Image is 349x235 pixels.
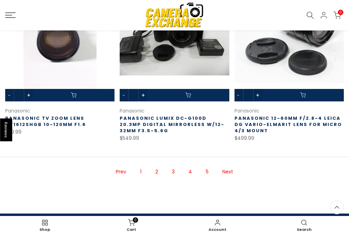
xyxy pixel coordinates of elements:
span: Cart [92,228,171,232]
a: Page 5 [202,166,212,178]
a: Panasonic TV Zoom Lens QT1612SHGB 10-120mm f1.6 [5,115,86,128]
a: Account [175,218,261,233]
span: 0 [133,217,138,223]
span: Page 2 [152,166,162,178]
span: Account [178,228,258,232]
a: Back to the top [330,200,344,214]
div: $99.99 [5,128,114,136]
a: Panasonic 12-60mm f/2.8-4 Leica DG Vario-Elmarit Lens for Micro 4/3 Mount [235,115,342,134]
div: $499.99 [235,134,344,143]
a: Page 3 [168,166,178,178]
a: Panasonic Lumix DC-G100D 20.3mp Digital Mirrorless w/12-32mm f3.5-5.6G [120,115,224,134]
div: $549.99 [120,134,229,143]
a: 0 [333,11,341,19]
a: Shop [2,218,88,233]
a: Search [261,218,347,233]
span: 0 [338,10,343,15]
a: Prev [112,166,130,178]
a: Panasonic [235,107,259,114]
a: 0 Cart [88,218,175,233]
a: Next [219,166,237,178]
a: Page 4 [185,166,195,178]
a: Panasonic [5,107,30,114]
a: Page 1 [137,166,145,178]
span: Shop [5,228,85,232]
span: Search [264,228,344,232]
a: Panasonic [120,107,145,114]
